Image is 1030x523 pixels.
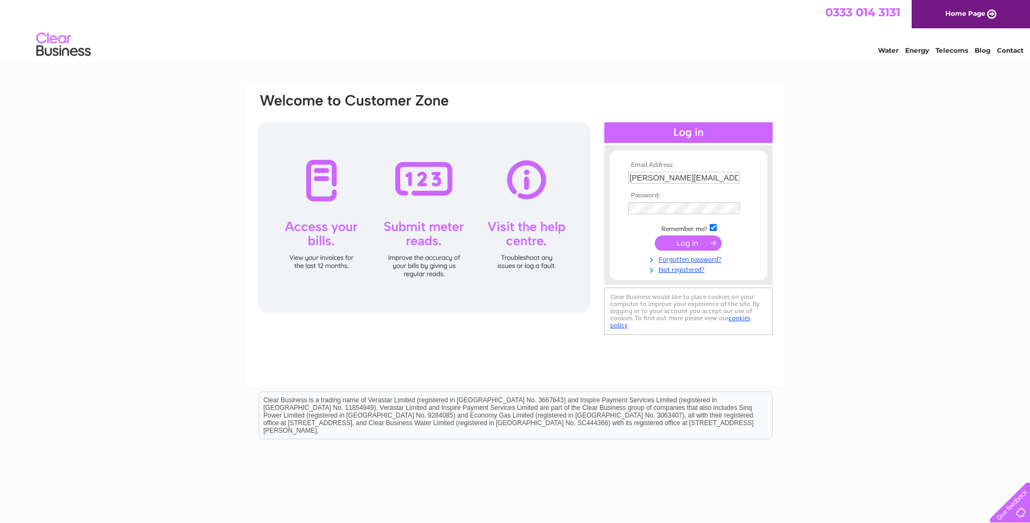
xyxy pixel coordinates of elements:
[825,5,900,19] a: 0333 014 3131
[628,253,751,264] a: Forgotten password?
[997,46,1023,54] a: Contact
[610,314,750,329] a: cookies policy
[655,235,722,251] input: Submit
[625,192,751,200] th: Password:
[625,222,751,233] td: Remember me?
[628,264,751,274] a: Not registered?
[604,288,773,335] div: Clear Business would like to place cookies on your computer to improve your experience of the sit...
[36,28,91,61] img: logo.png
[975,46,990,54] a: Blog
[905,46,929,54] a: Energy
[259,6,772,53] div: Clear Business is a trading name of Verastar Limited (registered in [GEOGRAPHIC_DATA] No. 3667643...
[878,46,899,54] a: Water
[625,161,751,169] th: Email Address:
[936,46,968,54] a: Telecoms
